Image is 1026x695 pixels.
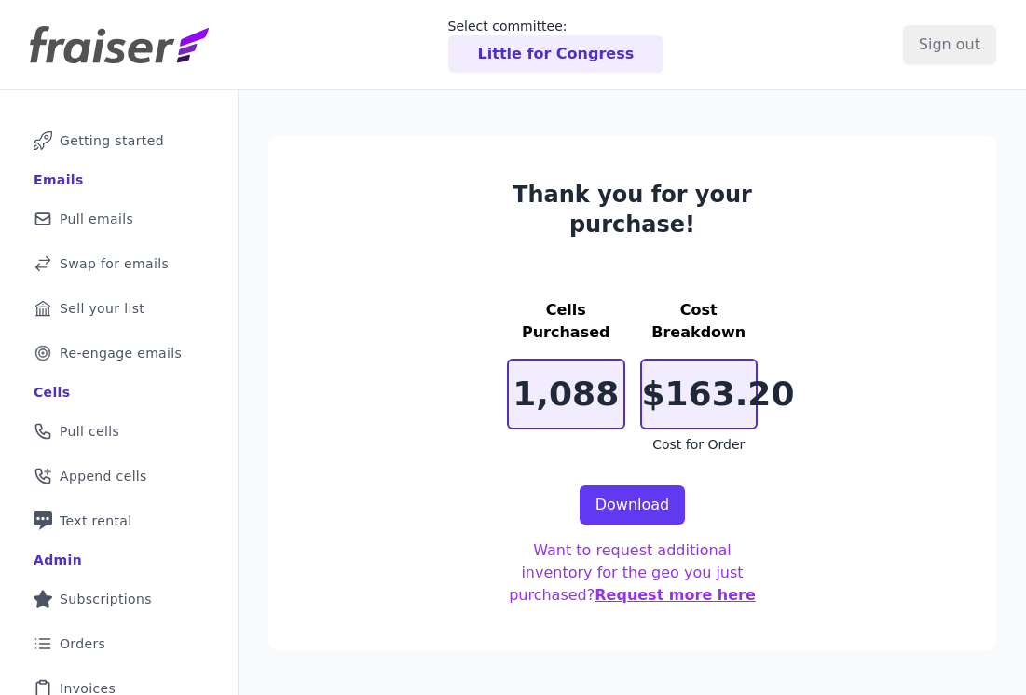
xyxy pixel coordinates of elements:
[15,288,223,329] a: Sell your list
[640,299,759,344] h3: Cost Breakdown
[60,511,132,530] span: Text rental
[60,344,182,362] span: Re-engage emails
[652,437,745,452] span: Cost for Order
[30,26,209,63] img: Fraiser Logo
[15,411,223,452] a: Pull cells
[60,210,133,228] span: Pull emails
[15,456,223,497] a: Append cells
[448,17,664,35] p: Select committee:
[580,485,686,525] a: Download
[15,623,223,664] a: Orders
[15,579,223,620] a: Subscriptions
[507,539,758,606] p: Want to request additional inventory for the geo you just purchased?
[15,333,223,374] a: Re-engage emails
[642,375,757,413] p: $163.20
[595,584,756,606] button: Request more here
[15,243,223,284] a: Swap for emails
[15,198,223,239] a: Pull emails
[478,43,635,65] p: Little for Congress
[60,254,169,273] span: Swap for emails
[60,131,164,150] span: Getting started
[507,180,758,239] h3: Thank you for your purchase!
[448,17,664,73] a: Select committee: Little for Congress
[60,299,144,318] span: Sell your list
[60,590,152,608] span: Subscriptions
[15,500,223,541] a: Text rental
[60,467,147,485] span: Append cells
[34,383,70,402] div: Cells
[34,170,84,189] div: Emails
[507,299,625,344] h3: Cells Purchased
[60,422,119,441] span: Pull cells
[15,120,223,161] a: Getting started
[60,634,105,653] span: Orders
[509,375,623,413] p: 1,088
[903,25,996,64] input: Sign out
[34,551,82,569] div: Admin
